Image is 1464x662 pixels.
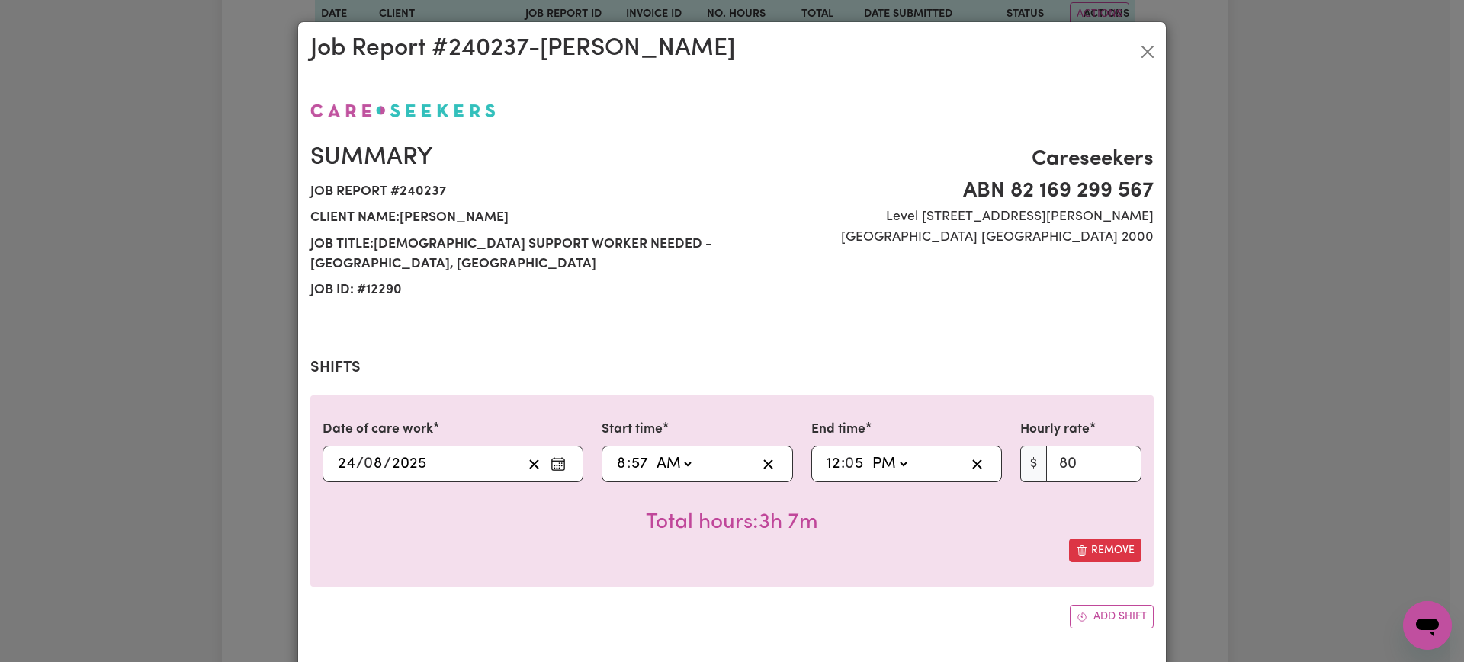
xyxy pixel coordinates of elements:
label: End time [811,420,865,440]
span: Client name: [PERSON_NAME] [310,205,723,231]
input: -- [616,453,627,475]
span: [GEOGRAPHIC_DATA] [GEOGRAPHIC_DATA] 2000 [741,228,1154,248]
img: Careseekers logo [310,104,496,117]
span: Total hours worked: 3 hours 7 minutes [646,512,818,533]
input: -- [364,453,384,475]
span: Job title: [DEMOGRAPHIC_DATA] Support Worker Needed - [GEOGRAPHIC_DATA], [GEOGRAPHIC_DATA] [310,232,723,278]
iframe: Button to launch messaging window [1403,601,1452,650]
span: Job ID: # 12290 [310,277,723,303]
span: 0 [845,456,854,472]
span: 0 [364,456,373,472]
label: Hourly rate [1020,420,1090,440]
span: : [841,456,845,472]
button: Close [1135,40,1160,64]
input: -- [337,453,356,475]
label: Date of care work [323,420,433,440]
input: ---- [391,453,427,475]
h2: Shifts [310,359,1154,377]
label: Start time [602,420,663,440]
input: -- [826,453,841,475]
button: Remove this shift [1069,539,1141,562]
input: -- [631,453,649,475]
span: $ [1020,446,1047,482]
button: Enter the date of care work [546,453,570,475]
span: : [627,456,631,472]
input: -- [846,453,865,475]
span: / [356,456,364,472]
span: ABN 82 169 299 567 [741,175,1154,207]
span: Careseekers [741,143,1154,175]
span: Job report # 240237 [310,179,723,205]
button: Add another shift [1070,605,1154,628]
h2: Job Report # 240237 - [PERSON_NAME] [310,34,735,63]
button: Clear date [522,453,546,475]
h2: Summary [310,143,723,172]
span: / [384,456,391,472]
span: Level [STREET_ADDRESS][PERSON_NAME] [741,207,1154,227]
